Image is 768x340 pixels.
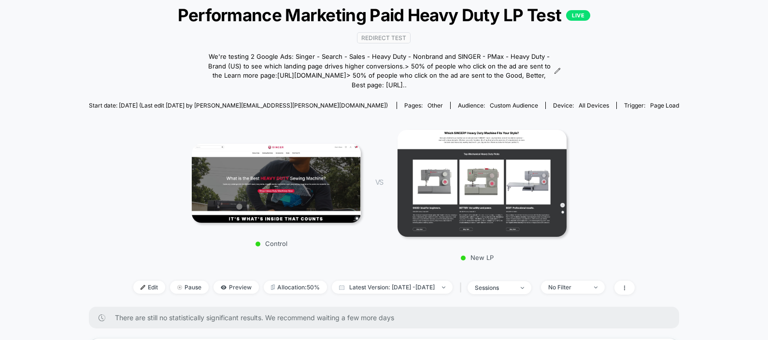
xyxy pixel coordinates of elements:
[398,130,567,237] img: New LP main
[442,286,445,288] img: end
[115,313,660,322] span: There are still no statistically significant results. We recommend waiting a few more days
[404,102,443,109] div: Pages:
[624,102,679,109] div: Trigger:
[192,144,361,223] img: Control main
[375,178,383,186] span: VS
[548,284,587,291] div: No Filter
[213,281,259,294] span: Preview
[521,287,524,289] img: end
[264,281,327,294] span: Allocation: 50%
[118,5,649,25] span: Performance Marketing Paid Heavy Duty LP Test
[133,281,165,294] span: Edit
[339,285,344,290] img: calendar
[187,240,356,247] p: Control
[141,285,145,290] img: edit
[490,102,538,109] span: Custom Audience
[170,281,209,294] span: Pause
[357,32,411,43] span: Redirect Test
[650,102,679,109] span: Page Load
[579,102,609,109] span: all devices
[89,102,388,109] span: Start date: [DATE] (Last edit [DATE] by [PERSON_NAME][EMAIL_ADDRESS][PERSON_NAME][DOMAIN_NAME])
[457,281,468,295] span: |
[332,281,453,294] span: Latest Version: [DATE] - [DATE]
[271,285,275,290] img: rebalance
[566,10,590,21] p: LIVE
[427,102,443,109] span: other
[393,254,562,261] p: New LP
[545,102,616,109] span: Device:
[475,284,513,291] div: sessions
[594,286,597,288] img: end
[177,285,182,290] img: end
[458,102,538,109] div: Audience:
[207,52,552,90] span: We're testing 2 Google Ads: Singer - Search - Sales - Heavy Duty - Nonbrand and SINGER - PMax - H...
